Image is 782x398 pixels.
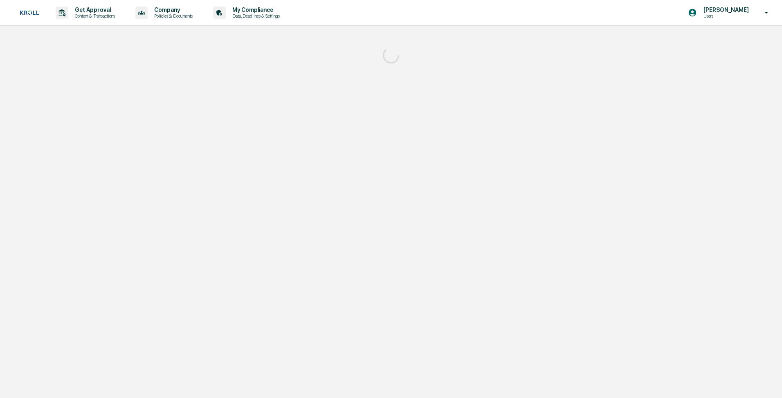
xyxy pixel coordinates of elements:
[148,7,197,13] p: Company
[68,7,119,13] p: Get Approval
[697,13,753,19] p: Users
[148,13,197,19] p: Policies & Documents
[68,13,119,19] p: Content & Transactions
[20,10,39,15] img: logo
[226,7,284,13] p: My Compliance
[226,13,284,19] p: Data, Deadlines & Settings
[697,7,753,13] p: [PERSON_NAME]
